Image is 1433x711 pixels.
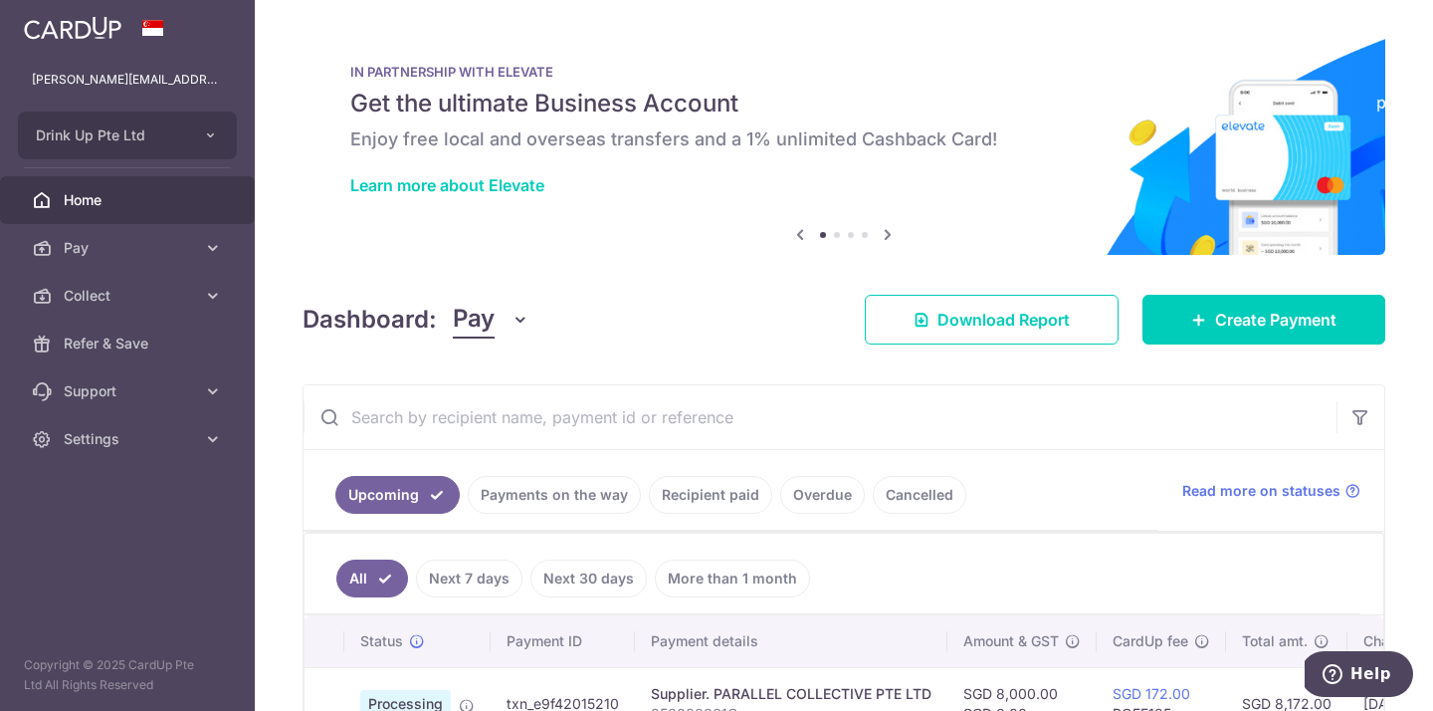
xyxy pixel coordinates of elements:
[18,112,237,159] button: Drink Up Pte Ltd
[453,301,495,339] span: Pay
[865,295,1119,345] a: Download Report
[1142,295,1385,345] a: Create Payment
[36,125,183,145] span: Drink Up Pte Ltd
[1182,481,1340,501] span: Read more on statuses
[416,560,522,597] a: Next 7 days
[64,190,195,210] span: Home
[1305,651,1413,701] iframe: Opens a widget where you can find more information
[32,70,223,90] p: [PERSON_NAME][EMAIL_ADDRESS][DOMAIN_NAME]
[304,385,1336,449] input: Search by recipient name, payment id or reference
[64,429,195,449] span: Settings
[873,476,966,514] a: Cancelled
[350,88,1337,119] h5: Get the ultimate Business Account
[303,302,437,338] h4: Dashboard:
[350,64,1337,80] p: IN PARTNERSHIP WITH ELEVATE
[350,127,1337,151] h6: Enjoy free local and overseas transfers and a 1% unlimited Cashback Card!
[530,560,647,597] a: Next 30 days
[491,615,635,667] th: Payment ID
[1242,631,1308,651] span: Total amt.
[336,560,408,597] a: All
[64,334,195,354] span: Refer & Save
[453,301,529,339] button: Pay
[64,381,195,401] span: Support
[780,476,865,514] a: Overdue
[335,476,460,514] a: Upcoming
[303,32,1385,255] img: Renovation banner
[64,286,195,306] span: Collect
[24,16,121,40] img: CardUp
[360,631,403,651] span: Status
[1215,308,1336,332] span: Create Payment
[350,175,544,195] a: Learn more about Elevate
[651,684,931,704] div: Supplier. PARALLEL COLLECTIVE PTE LTD
[1113,685,1190,702] a: SGD 172.00
[64,238,195,258] span: Pay
[1113,631,1188,651] span: CardUp fee
[468,476,641,514] a: Payments on the way
[655,560,810,597] a: More than 1 month
[649,476,772,514] a: Recipient paid
[635,615,947,667] th: Payment details
[1182,481,1360,501] a: Read more on statuses
[963,631,1059,651] span: Amount & GST
[937,308,1070,332] span: Download Report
